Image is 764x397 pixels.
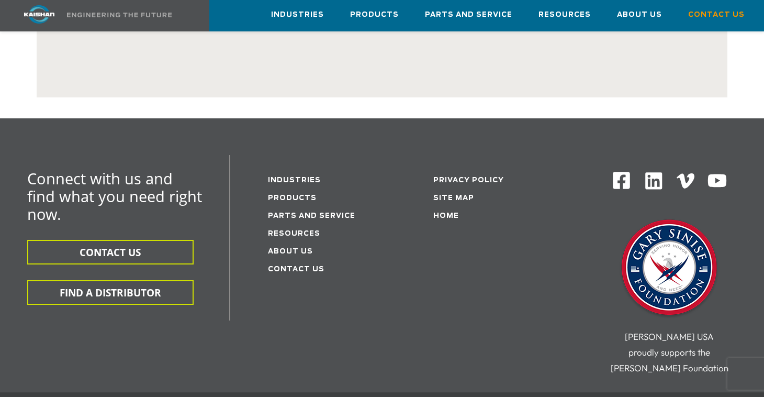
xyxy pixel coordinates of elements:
[617,9,662,21] span: About Us
[644,171,664,191] img: Linkedin
[27,240,194,264] button: CONTACT US
[268,195,317,202] a: Products
[425,9,512,21] span: Parts and Service
[433,177,504,184] a: Privacy Policy
[268,230,320,237] a: Resources
[677,173,694,189] img: Vimeo
[538,1,591,29] a: Resources
[538,9,591,21] span: Resources
[350,9,399,21] span: Products
[611,331,728,373] span: [PERSON_NAME] USA proudly supports the [PERSON_NAME] Foundation
[612,171,631,190] img: Facebook
[617,216,722,321] img: Gary Sinise Foundation
[268,248,313,255] a: About Us
[271,9,324,21] span: Industries
[433,213,459,219] a: Home
[268,177,321,184] a: Industries
[67,13,172,17] img: Engineering the future
[268,266,324,273] a: Contact Us
[27,168,202,224] span: Connect with us and find what you need right now.
[27,280,194,305] button: FIND A DISTRIBUTOR
[688,1,745,29] a: Contact Us
[350,1,399,29] a: Products
[268,213,355,219] a: Parts and service
[688,9,745,21] span: Contact Us
[425,1,512,29] a: Parts and Service
[271,1,324,29] a: Industries
[433,195,474,202] a: Site Map
[617,1,662,29] a: About Us
[707,171,727,191] img: Youtube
